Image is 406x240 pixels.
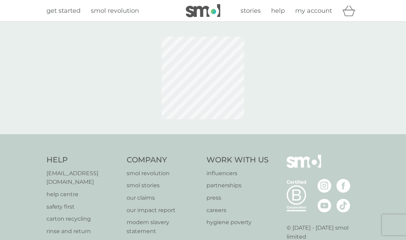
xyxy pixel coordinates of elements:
[336,199,350,212] img: visit the smol Tiktok page
[241,6,261,16] a: stories
[127,218,200,236] a: modern slavery statement
[91,6,139,16] a: smol revolution
[127,193,200,202] a: our claims
[46,190,120,199] a: help centre
[295,7,332,14] span: my account
[295,6,332,16] a: my account
[336,179,350,193] img: visit the smol Facebook page
[46,227,120,236] a: rinse and return
[91,7,139,14] span: smol revolution
[46,169,120,187] a: [EMAIL_ADDRESS][DOMAIN_NAME]
[127,206,200,215] a: our impact report
[206,169,269,178] a: influencers
[127,169,200,178] a: smol revolution
[46,155,120,166] h4: Help
[186,4,220,17] img: smol
[46,7,81,14] span: get started
[287,155,321,178] img: smol
[271,6,285,16] a: help
[318,179,331,193] img: visit the smol Instagram page
[342,4,360,18] div: basket
[206,206,269,215] a: careers
[206,193,269,202] a: press
[271,7,285,14] span: help
[127,155,200,166] h4: Company
[46,214,120,223] a: carton recycling
[206,155,269,166] h4: Work With Us
[206,181,269,190] a: partnerships
[46,6,81,16] a: get started
[206,218,269,227] a: hygiene poverty
[241,7,261,14] span: stories
[127,181,200,190] a: smol stories
[318,199,331,212] img: visit the smol Youtube page
[46,202,120,211] a: safety first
